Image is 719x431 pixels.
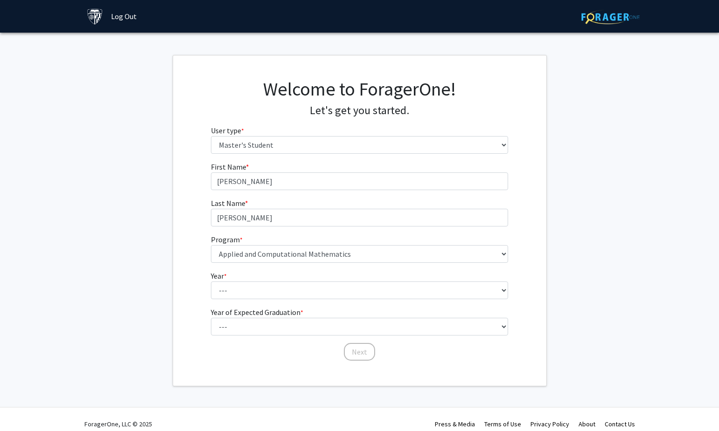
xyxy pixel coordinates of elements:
[435,420,475,428] a: Press & Media
[211,270,227,281] label: Year
[344,343,375,361] button: Next
[531,420,569,428] a: Privacy Policy
[579,420,595,428] a: About
[211,198,245,208] span: Last Name
[211,234,243,245] label: Program
[581,10,640,24] img: ForagerOne Logo
[211,104,508,117] h4: Let's get you started.
[211,162,246,171] span: First Name
[87,8,103,25] img: Johns Hopkins University Logo
[605,420,635,428] a: Contact Us
[484,420,521,428] a: Terms of Use
[211,78,508,100] h1: Welcome to ForagerOne!
[211,125,244,136] label: User type
[211,307,303,318] label: Year of Expected Graduation
[7,389,40,424] iframe: Chat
